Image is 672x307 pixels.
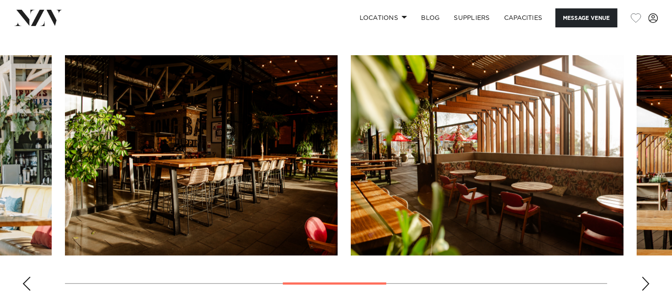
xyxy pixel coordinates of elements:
a: SUPPLIERS [447,8,497,27]
swiper-slide: 5 / 10 [65,55,338,255]
a: Capacities [497,8,550,27]
button: Message Venue [555,8,617,27]
a: BLOG [414,8,447,27]
a: Locations [352,8,414,27]
img: nzv-logo.png [14,10,62,26]
swiper-slide: 6 / 10 [351,55,623,255]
